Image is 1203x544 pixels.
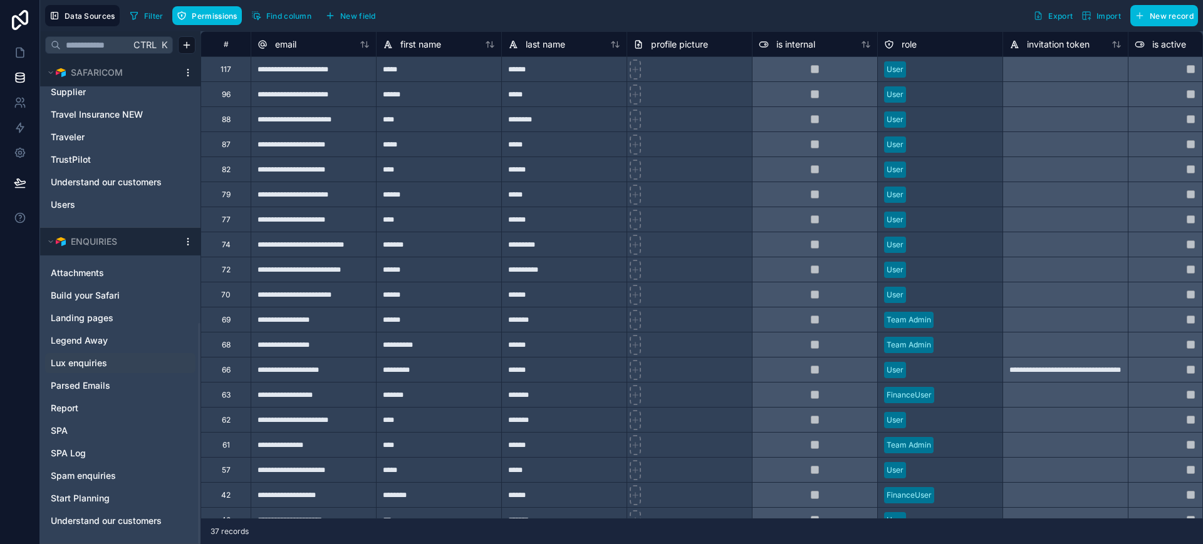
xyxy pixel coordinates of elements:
[45,263,195,283] div: Attachments
[51,424,68,437] span: SPA
[172,6,241,25] button: Permissions
[887,414,904,426] div: User
[51,492,165,505] a: Start Planning
[51,86,165,98] a: Supplier
[45,398,195,418] div: Report
[51,470,165,482] a: Spam enquiries
[45,127,195,147] div: Traveler
[51,108,143,121] span: Travel Insurance NEW
[45,172,195,192] div: Understand our customers
[51,131,165,143] a: Traveler
[887,439,931,451] div: Team Admin
[887,164,904,175] div: User
[51,289,120,302] span: Build your Safari
[51,334,108,347] span: Legend Away
[400,38,441,51] span: first name
[65,11,115,21] span: Data Sources
[1027,38,1090,51] span: invitation token
[51,357,107,369] span: Lux enquiries
[51,131,85,143] span: Traveler
[51,379,110,392] span: Parsed Emails
[221,290,231,300] div: 70
[222,390,231,400] div: 63
[172,6,246,25] a: Permissions
[887,239,904,250] div: User
[887,490,932,501] div: FinanceUser
[221,64,231,74] div: 117
[275,38,296,51] span: email
[651,38,708,51] span: profile picture
[887,189,904,200] div: User
[45,511,195,531] div: Understand our customers
[222,240,231,250] div: 74
[45,105,195,125] div: Travel Insurance NEW
[887,214,904,225] div: User
[211,39,241,49] div: #
[211,526,249,536] span: 37 records
[222,190,231,200] div: 79
[51,312,165,324] a: Landing pages
[45,150,195,170] div: TrustPilot
[51,515,162,527] span: Understand our customers
[1125,5,1198,26] a: New record
[222,315,231,325] div: 69
[132,37,158,53] span: Ctrl
[51,86,86,98] span: Supplier
[71,235,117,248] span: ENQUIRIES
[45,376,195,396] div: Parsed Emails
[222,140,231,150] div: 87
[887,515,904,526] div: User
[221,515,231,525] div: 40
[266,11,311,21] span: Find column
[51,402,78,414] span: Report
[887,64,904,75] div: User
[222,465,231,475] div: 57
[192,11,237,21] span: Permissions
[51,447,165,459] a: SPA Log
[222,265,231,275] div: 72
[222,115,231,125] div: 88
[1077,5,1125,26] button: Import
[51,470,116,482] span: Spam enquiries
[51,176,162,188] span: Understand our customers
[1130,5,1198,26] button: New record
[1048,11,1073,21] span: Export
[71,66,123,79] span: SAFARICOM
[1150,11,1194,21] span: New record
[222,440,230,450] div: 61
[887,339,931,351] div: Team Admin
[45,308,195,328] div: Landing pages
[45,195,195,215] div: Users
[51,153,165,166] a: TrustPilot
[45,331,195,351] div: Legend Away
[222,215,231,225] div: 77
[45,285,195,305] div: Build your Safari
[51,402,165,414] a: Report
[45,5,120,26] button: Data Sources
[51,289,165,302] a: Build your Safari
[887,289,904,300] div: User
[51,267,165,279] a: Attachments
[144,11,164,21] span: Filter
[222,165,231,175] div: 82
[222,415,231,425] div: 62
[51,198,75,211] span: Users
[887,314,931,326] div: Team Admin
[45,466,195,486] div: Spam enquiries
[45,421,195,441] div: SPA
[56,68,66,78] img: Airtable Logo
[887,89,904,100] div: User
[45,353,195,373] div: Lux enquiries
[526,38,565,51] span: last name
[321,6,380,25] button: New field
[45,233,178,250] button: Airtable LogoENQUIRIES
[45,64,178,81] button: Airtable LogoSAFARICOM
[221,490,231,500] div: 42
[887,264,904,275] div: User
[222,365,231,375] div: 66
[887,139,904,150] div: User
[56,237,66,247] img: Airtable Logo
[51,357,165,369] a: Lux enquiries
[51,153,91,166] span: TrustPilot
[887,464,904,476] div: User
